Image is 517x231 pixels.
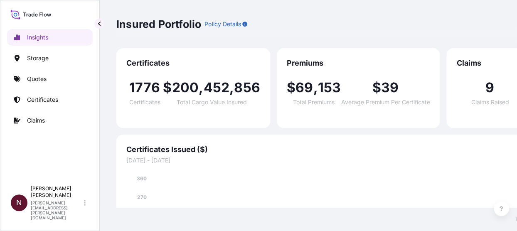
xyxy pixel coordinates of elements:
p: [PERSON_NAME] [PERSON_NAME] [31,185,82,199]
span: 1776 [129,81,160,94]
p: Insured Portfolio [116,17,201,31]
span: 452 [203,81,229,94]
a: Claims [7,112,93,129]
p: Claims [27,116,45,125]
p: Policy Details [204,20,241,28]
span: Total Cargo Value Insured [177,99,247,105]
span: 9 [485,81,494,94]
span: $ [163,81,172,94]
a: Insights [7,29,93,46]
span: 39 [381,81,399,94]
p: [PERSON_NAME][EMAIL_ADDRESS][PERSON_NAME][DOMAIN_NAME] [31,200,82,220]
p: Quotes [27,75,47,83]
span: 200 [172,81,199,94]
span: Premiums [287,58,430,68]
span: Average Premium Per Certificate [341,99,430,105]
span: Claims Raised [471,99,509,105]
span: 856 [234,81,260,94]
span: , [313,81,318,94]
span: Certificates [126,58,260,68]
a: Storage [7,50,93,66]
span: $ [287,81,295,94]
span: 153 [318,81,341,94]
span: N [16,199,22,207]
span: 69 [295,81,313,94]
span: , [199,81,203,94]
tspan: 360 [137,175,147,182]
p: Storage [27,54,49,62]
tspan: 270 [137,194,147,200]
span: Total Premiums [293,99,335,105]
span: $ [372,81,381,94]
a: Certificates [7,91,93,108]
p: Certificates [27,96,58,104]
p: Insights [27,33,48,42]
span: Certificates [129,99,160,105]
a: Quotes [7,71,93,87]
span: , [229,81,234,94]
